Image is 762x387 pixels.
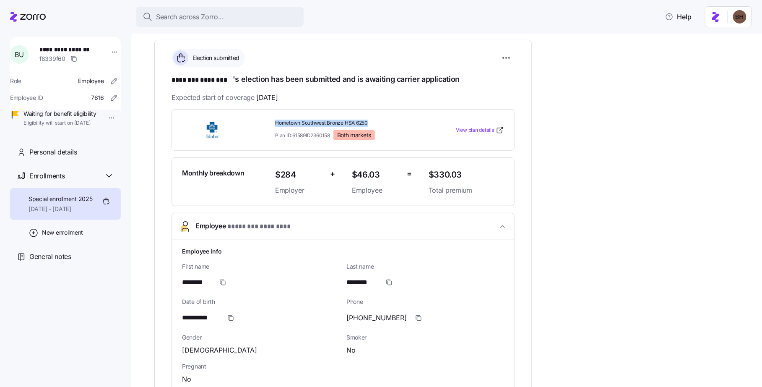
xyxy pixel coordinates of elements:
a: View plan details [456,126,504,134]
span: 7616 [91,94,104,102]
span: $284 [275,168,323,182]
span: Role [10,77,21,85]
span: Personal details [29,147,77,157]
span: Date of birth [182,298,340,306]
span: Plan ID: 61589ID2360158 [275,132,330,139]
button: Search across Zorro... [136,7,304,27]
span: Employee [78,77,104,85]
span: [DATE] - [DATE] [29,205,93,213]
span: Both markets [337,131,371,139]
span: Expected start of coverage [172,92,278,103]
span: Last name [346,262,504,271]
span: Pregnant [182,362,504,371]
span: New enrollment [42,228,83,237]
span: Monthly breakdown [182,168,244,178]
span: Enrollments [29,171,65,181]
span: General notes [29,251,71,262]
span: [DATE] [256,92,278,103]
span: [PHONE_NUMBER] [346,313,407,323]
span: No [346,345,356,356]
span: $330.03 [429,168,504,182]
h1: 's election has been submitted and is awaiting carrier application [172,74,515,86]
span: Total premium [429,185,504,196]
button: Help [658,8,698,25]
img: c3c218ad70e66eeb89914ccc98a2927c [733,10,746,24]
span: f8339f60 [39,55,65,63]
span: View plan details [456,126,494,134]
span: Search across Zorro... [156,12,224,22]
span: = [407,168,412,180]
span: Hometown Southwest Bronze HSA 6250 [275,120,422,127]
img: BlueCross of Idaho [182,120,242,140]
span: Phone [346,298,504,306]
span: Employee [195,221,292,232]
span: First name [182,262,340,271]
span: Election submitted [190,54,239,62]
span: Special enrollment 2025 [29,195,93,203]
span: + [330,168,335,180]
span: $46.03 [352,168,400,182]
span: [DEMOGRAPHIC_DATA] [182,345,257,356]
span: Gender [182,333,340,342]
span: Help [665,12,692,22]
span: Employee ID [10,94,43,102]
span: Employer [275,185,323,196]
span: No [182,374,191,384]
h1: Employee info [182,247,504,256]
span: Eligibility will start on [DATE] [23,120,96,127]
span: Waiting for benefit eligibility [23,110,96,118]
span: B U [15,51,23,58]
span: Employee [352,185,400,196]
span: Smoker [346,333,504,342]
